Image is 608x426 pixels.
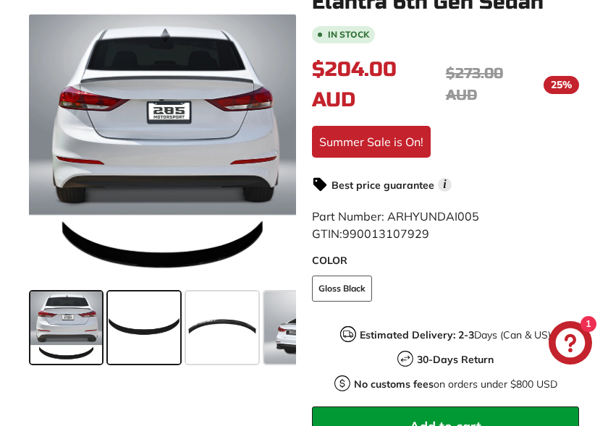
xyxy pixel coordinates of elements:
[312,57,397,112] span: $204.00 AUD
[544,321,596,368] inbox-online-store-chat: Shopify online store chat
[354,377,557,392] p: on orders under $800 USD
[446,64,503,104] span: $273.00 AUD
[360,328,474,341] strong: Estimated Delivery: 2-3
[360,328,551,343] p: Days (Can & US)
[438,178,452,192] span: i
[312,253,579,268] label: COLOR
[312,209,479,241] span: Part Number: ARHYUNDAI005 GTIN:
[354,378,434,391] strong: No customs fees
[332,179,434,192] strong: Best price guarantee
[342,226,429,241] span: 990013107929
[312,126,431,158] div: Summer Sale is On!
[544,76,579,94] span: 25%
[417,353,494,366] strong: 30-Days Return
[328,30,369,39] b: In stock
